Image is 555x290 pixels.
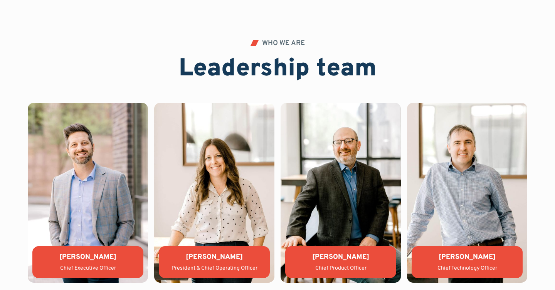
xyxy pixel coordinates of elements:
div: [PERSON_NAME] [39,252,137,262]
img: Aaron Sheeks [28,103,148,283]
h2: Leadership team [179,55,377,84]
div: WHO WE ARE [262,40,305,47]
div: Chief Technology Officer [418,265,516,272]
div: Chief Executive Officer [39,265,137,272]
div: [PERSON_NAME] [418,252,516,262]
div: President & Chief Operating Officer [165,265,264,272]
img: Lauren Donalson [154,103,274,283]
img: Tony Compton [407,103,527,283]
div: Chief Product Officer [291,265,390,272]
div: [PERSON_NAME] [291,252,390,262]
div: [PERSON_NAME] [165,252,264,262]
img: Matthew Groner [281,103,401,283]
